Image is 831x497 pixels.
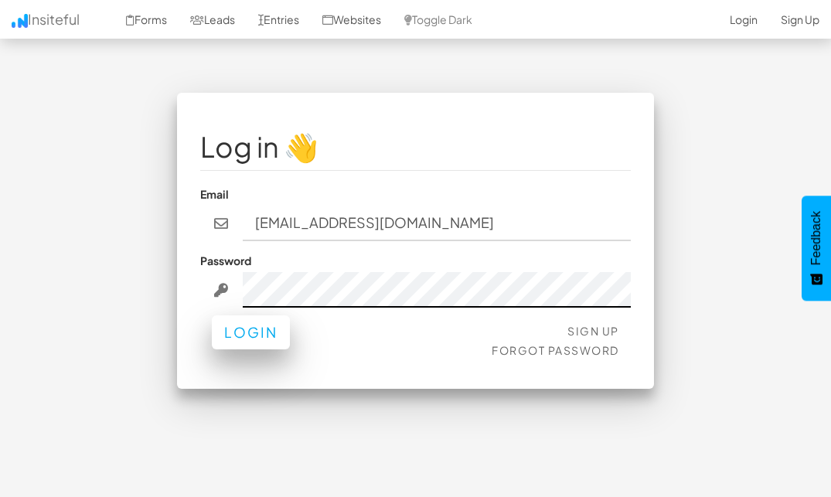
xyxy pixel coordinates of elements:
[809,211,823,265] span: Feedback
[200,253,251,268] label: Password
[243,206,631,241] input: john@doe.com
[212,315,290,349] button: Login
[12,14,28,28] img: icon.png
[200,131,631,162] h1: Log in 👋
[492,343,619,357] a: Forgot Password
[802,196,831,301] button: Feedback - Show survey
[200,186,229,202] label: Email
[567,324,619,338] a: Sign Up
